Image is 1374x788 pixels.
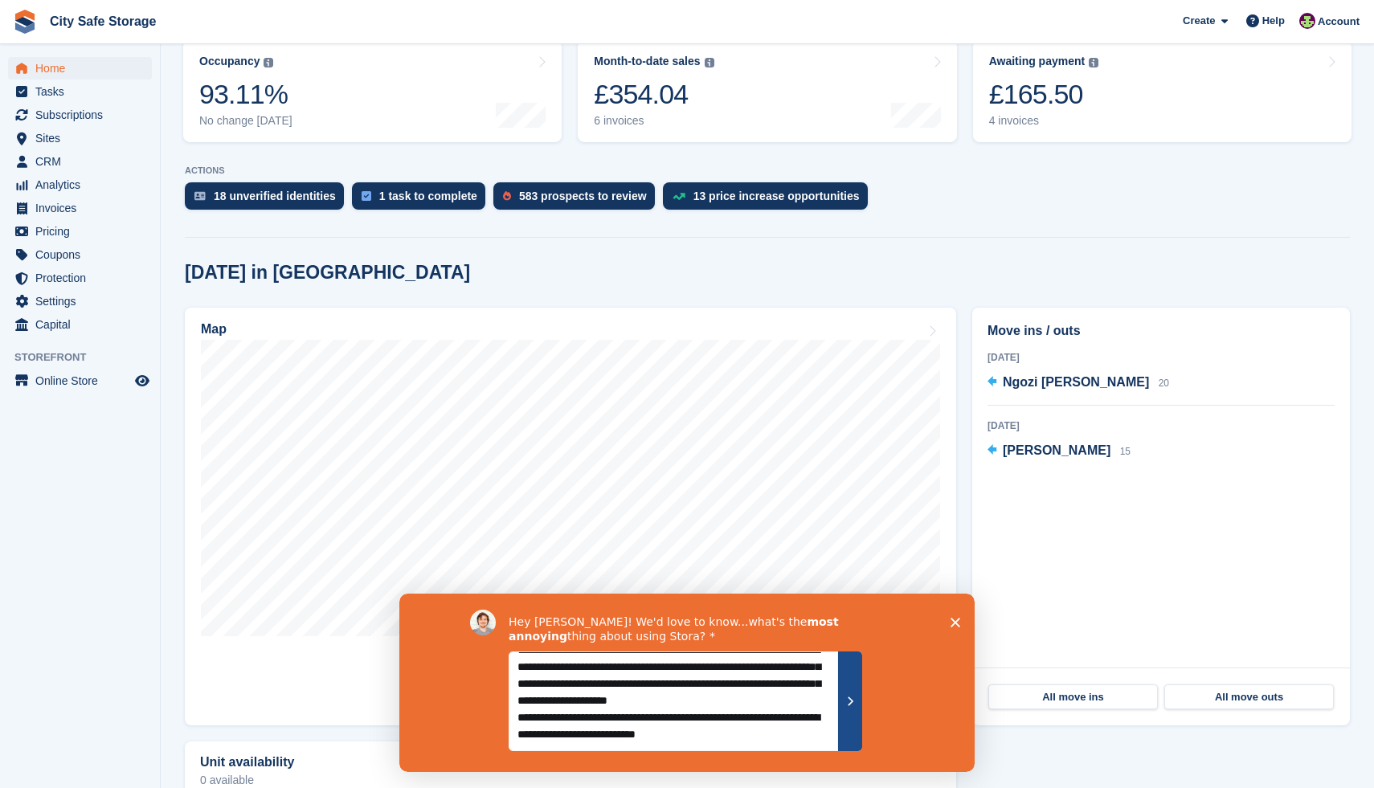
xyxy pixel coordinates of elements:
[35,267,132,289] span: Protection
[8,127,152,149] a: menu
[8,313,152,336] a: menu
[8,290,152,312] a: menu
[362,191,371,201] img: task-75834270c22a3079a89374b754ae025e5fb1db73e45f91037f5363f120a921f8.svg
[8,104,152,126] a: menu
[693,190,860,202] div: 13 price increase opportunities
[1003,443,1110,457] span: [PERSON_NAME]
[35,127,132,149] span: Sites
[1164,684,1334,710] a: All move outs
[988,321,1335,341] h2: Move ins / outs
[8,220,152,243] a: menu
[35,104,132,126] span: Subscriptions
[8,150,152,173] a: menu
[399,594,975,772] iframe: Survey by David from Stora
[35,174,132,196] span: Analytics
[1183,13,1215,29] span: Create
[13,10,37,34] img: stora-icon-8386f47178a22dfd0bd8f6a31ec36ba5ce8667c1dd55bd0f319d3a0aa187defe.svg
[200,774,941,786] p: 0 available
[8,80,152,103] a: menu
[35,290,132,312] span: Settings
[1120,446,1131,457] span: 15
[1159,378,1169,389] span: 20
[214,190,336,202] div: 18 unverified identities
[988,441,1131,462] a: [PERSON_NAME] 15
[35,150,132,173] span: CRM
[35,197,132,219] span: Invoices
[988,418,1335,433] div: [DATE]
[185,308,956,725] a: Map
[8,243,152,266] a: menu
[594,78,714,111] div: £354.04
[989,114,1099,128] div: 4 invoices
[194,191,206,201] img: verify_identity-adf6edd0f0f0b5bbfe63781bf79b02c33cf7c696d77639b501bdc392416b5a36.svg
[973,40,1352,142] a: Awaiting payment £165.50 4 invoices
[578,40,956,142] a: Month-to-date sales £354.04 6 invoices
[8,370,152,392] a: menu
[185,182,352,218] a: 18 unverified identities
[199,55,260,68] div: Occupancy
[594,114,714,128] div: 6 invoices
[35,243,132,266] span: Coupons
[35,80,132,103] span: Tasks
[673,193,685,200] img: price_increase_opportunities-93ffe204e8149a01c8c9dc8f82e8f89637d9d84a8eef4429ea346261dce0b2c0.svg
[519,190,647,202] div: 583 prospects to review
[8,197,152,219] a: menu
[199,114,292,128] div: No change [DATE]
[8,57,152,80] a: menu
[988,684,1158,710] a: All move ins
[201,322,227,337] h2: Map
[503,191,511,201] img: prospect-51fa495bee0391a8d652442698ab0144808aea92771e9ea1ae160a38d050c398.svg
[1262,13,1285,29] span: Help
[185,165,1350,176] p: ACTIONS
[183,40,562,142] a: Occupancy 93.11% No change [DATE]
[264,58,273,67] img: icon-info-grey-7440780725fd019a000dd9b08b2336e03edf1995a4989e88bcd33f0948082b44.svg
[14,349,160,365] span: Storefront
[133,371,152,390] a: Preview store
[35,313,132,336] span: Capital
[8,174,152,196] a: menu
[988,373,1169,394] a: Ngozi [PERSON_NAME] 20
[1299,13,1315,29] img: Richie Miller
[493,182,663,218] a: 583 prospects to review
[200,755,294,770] h2: Unit availability
[199,78,292,111] div: 93.11%
[379,190,477,202] div: 1 task to complete
[35,57,132,80] span: Home
[185,262,470,284] h2: [DATE] in [GEOGRAPHIC_DATA]
[705,58,714,67] img: icon-info-grey-7440780725fd019a000dd9b08b2336e03edf1995a4989e88bcd33f0948082b44.svg
[43,8,162,35] a: City Safe Storage
[594,55,700,68] div: Month-to-date sales
[989,78,1099,111] div: £165.50
[663,182,876,218] a: 13 price increase opportunities
[35,220,132,243] span: Pricing
[1318,14,1360,30] span: Account
[35,370,132,392] span: Online Store
[8,267,152,289] a: menu
[1003,375,1149,389] span: Ngozi [PERSON_NAME]
[988,350,1335,365] div: [DATE]
[989,55,1086,68] div: Awaiting payment
[1089,58,1098,67] img: icon-info-grey-7440780725fd019a000dd9b08b2336e03edf1995a4989e88bcd33f0948082b44.svg
[352,182,493,218] a: 1 task to complete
